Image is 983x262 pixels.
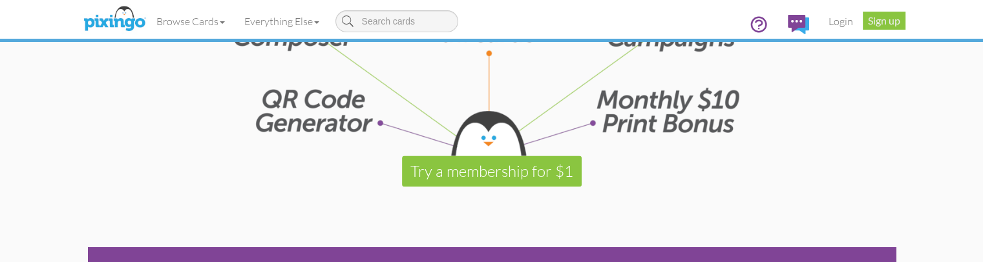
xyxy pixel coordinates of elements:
a: Login [819,5,863,37]
img: pixingo logo [80,3,149,35]
a: Browse Cards [147,5,235,37]
a: Sign up [863,12,905,30]
input: Search cards [335,10,458,32]
img: comments.svg [788,15,809,34]
a: Everything Else [235,5,329,37]
a: Try a membership for $1 [402,156,582,186]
